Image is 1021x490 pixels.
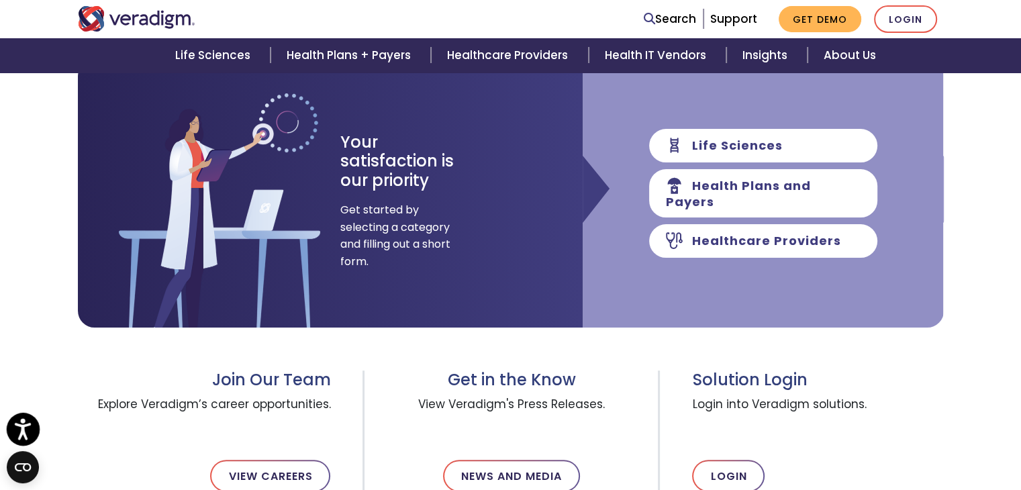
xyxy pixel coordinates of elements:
a: Health IT Vendors [589,38,726,72]
span: View Veradigm's Press Releases. [397,390,626,438]
a: Life Sciences [159,38,271,72]
button: Open CMP widget [7,451,39,483]
h3: Your satisfaction is our priority [340,133,478,191]
span: Login into Veradigm solutions. [692,390,943,438]
a: Healthcare Providers [431,38,588,72]
a: Insights [726,38,808,72]
a: Health Plans + Payers [271,38,431,72]
img: Veradigm logo [78,6,195,32]
span: Get started by selecting a category and filling out a short form. [340,201,451,270]
h3: Get in the Know [397,371,626,390]
iframe: Drift Chat Widget [754,44,1005,474]
a: Search [644,10,696,28]
a: Get Demo [779,6,861,32]
a: About Us [808,38,892,72]
a: Support [710,11,757,27]
h3: Join Our Team [78,371,331,390]
a: Login [874,5,937,33]
h3: Solution Login [692,371,943,390]
span: Explore Veradigm’s career opportunities. [78,390,331,438]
